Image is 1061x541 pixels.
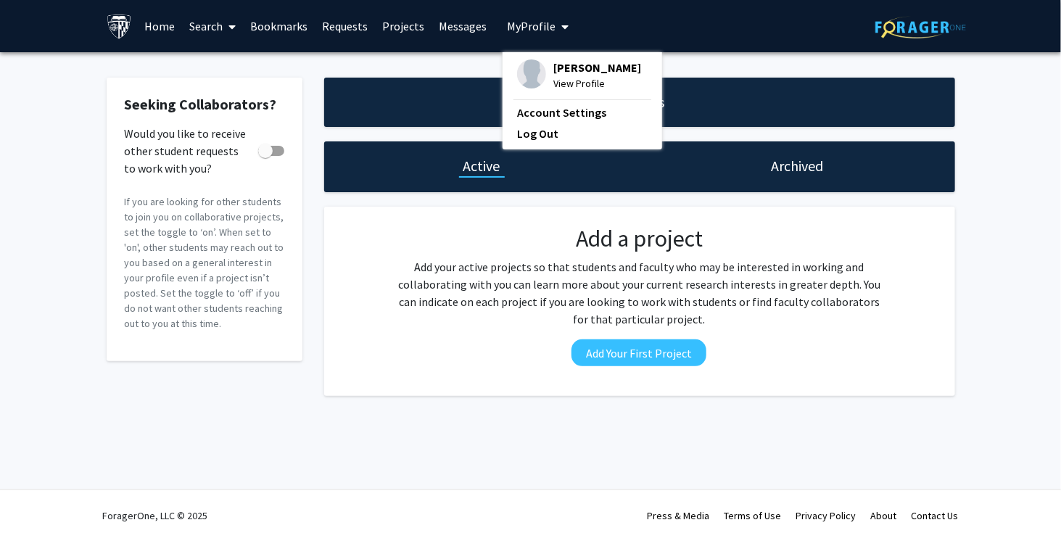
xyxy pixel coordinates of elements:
img: Profile Picture [517,59,546,88]
button: Add Your First Project [571,339,706,366]
h2: Seeking Collaborators? [125,96,284,113]
h2: Add a project [393,225,885,252]
h1: Active [463,156,500,176]
a: Privacy Policy [796,509,856,522]
div: ForagerOne, LLC © 2025 [103,490,208,541]
a: Press & Media [648,509,710,522]
a: Bookmarks [243,1,315,51]
a: Account Settings [517,104,648,121]
img: ForagerOne Logo [875,16,966,38]
a: Projects [375,1,432,51]
span: Would you like to receive other student requests to work with you? [125,125,252,177]
a: Search [182,1,243,51]
iframe: Chat [11,476,62,530]
a: Contact Us [912,509,959,522]
a: Home [137,1,182,51]
img: Johns Hopkins University Logo [107,14,132,39]
a: Terms of Use [724,509,782,522]
p: If you are looking for other students to join you on collaborative projects, set the toggle to ‘o... [125,194,284,331]
a: Messages [432,1,494,51]
span: [PERSON_NAME] [553,59,641,75]
p: Add your active projects so that students and faculty who may be interested in working and collab... [393,258,885,328]
span: View Profile [553,75,641,91]
a: Requests [315,1,375,51]
a: Log Out [517,125,648,142]
h1: Archived [771,156,823,176]
span: My Profile [507,19,556,33]
a: About [871,509,897,522]
div: Profile Picture[PERSON_NAME]View Profile [517,59,641,91]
